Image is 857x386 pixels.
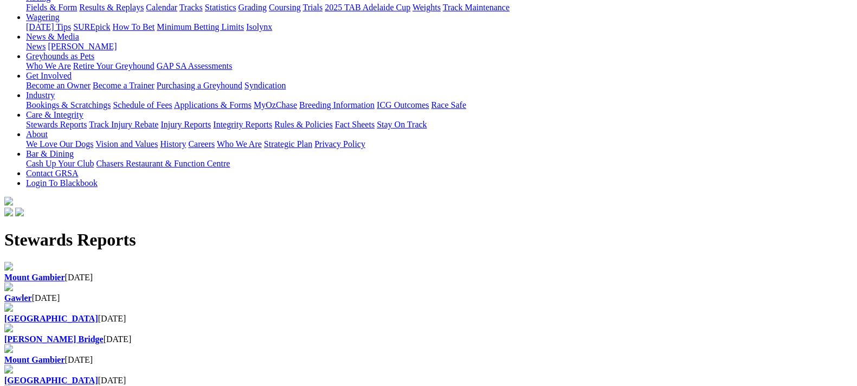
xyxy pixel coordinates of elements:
div: About [26,139,853,149]
a: Care & Integrity [26,110,83,119]
img: file-red.svg [4,282,13,291]
a: Syndication [244,81,286,90]
img: file-red.svg [4,344,13,353]
a: Become an Owner [26,81,91,90]
img: file-red.svg [4,324,13,332]
a: Weights [413,3,441,12]
a: Applications & Forms [174,100,252,110]
div: [DATE] [4,293,853,303]
div: News & Media [26,42,853,52]
a: Get Involved [26,71,72,80]
div: Get Involved [26,81,853,91]
img: facebook.svg [4,208,13,216]
a: 2025 TAB Adelaide Cup [325,3,410,12]
img: file-red.svg [4,365,13,374]
a: Fact Sheets [335,120,375,129]
a: Become a Trainer [93,81,154,90]
a: News [26,42,46,51]
a: Retire Your Greyhound [73,61,154,70]
a: Mount Gambier [4,355,65,364]
a: [PERSON_NAME] Bridge [4,334,104,344]
a: Industry [26,91,55,100]
a: Track Injury Rebate [89,120,158,129]
img: logo-grsa-white.png [4,197,13,205]
div: Care & Integrity [26,120,853,130]
a: Gawler [4,293,32,303]
a: We Love Our Dogs [26,139,93,149]
a: News & Media [26,32,79,41]
a: Injury Reports [160,120,211,129]
a: GAP SA Assessments [157,61,233,70]
a: Bar & Dining [26,149,74,158]
a: Mount Gambier [4,273,65,282]
a: Stay On Track [377,120,427,129]
a: Greyhounds as Pets [26,52,94,61]
a: Login To Blackbook [26,178,98,188]
img: file-red.svg [4,262,13,271]
a: Schedule of Fees [113,100,172,110]
a: [PERSON_NAME] [48,42,117,51]
a: [GEOGRAPHIC_DATA] [4,314,98,323]
a: Privacy Policy [314,139,365,149]
a: Trials [302,3,323,12]
div: [DATE] [4,376,853,385]
a: Minimum Betting Limits [157,22,244,31]
div: Greyhounds as Pets [26,61,853,71]
a: Stewards Reports [26,120,87,129]
div: Industry [26,100,853,110]
img: twitter.svg [15,208,24,216]
a: Fields & Form [26,3,77,12]
a: Bookings & Scratchings [26,100,111,110]
a: History [160,139,186,149]
div: Racing [26,3,853,12]
a: ICG Outcomes [377,100,429,110]
a: Tracks [179,3,203,12]
a: Coursing [269,3,301,12]
div: Bar & Dining [26,159,853,169]
a: Careers [188,139,215,149]
a: Statistics [205,3,236,12]
a: How To Bet [113,22,155,31]
div: [DATE] [4,334,853,344]
a: [DATE] Tips [26,22,71,31]
div: [DATE] [4,314,853,324]
h1: Stewards Reports [4,230,853,250]
a: Cash Up Your Club [26,159,94,168]
div: [DATE] [4,355,853,365]
a: Integrity Reports [213,120,272,129]
a: Calendar [146,3,177,12]
a: Isolynx [246,22,272,31]
a: MyOzChase [254,100,297,110]
a: Results & Replays [79,3,144,12]
a: Who We Are [26,61,71,70]
a: Vision and Values [95,139,158,149]
a: Purchasing a Greyhound [157,81,242,90]
div: [DATE] [4,273,853,282]
div: Wagering [26,22,853,32]
a: [GEOGRAPHIC_DATA] [4,376,98,385]
a: About [26,130,48,139]
a: Grading [239,3,267,12]
a: Rules & Policies [274,120,333,129]
a: Breeding Information [299,100,375,110]
a: Strategic Plan [264,139,312,149]
a: Contact GRSA [26,169,78,178]
a: SUREpick [73,22,110,31]
a: Race Safe [431,100,466,110]
a: Wagering [26,12,60,22]
a: Track Maintenance [443,3,510,12]
img: file-red.svg [4,303,13,312]
a: Who We Are [217,139,262,149]
a: Chasers Restaurant & Function Centre [96,159,230,168]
